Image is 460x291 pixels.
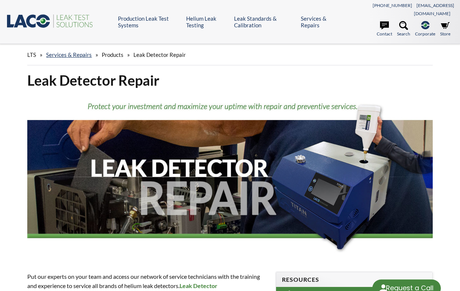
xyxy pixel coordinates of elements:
[234,15,295,28] a: Leak Standards & Calibration
[27,51,36,58] span: LTS
[373,3,412,8] a: [PHONE_NUMBER]
[186,15,229,28] a: Helium Leak Testing
[415,30,435,37] span: Corporate
[414,3,454,16] a: [EMAIL_ADDRESS][DOMAIN_NAME]
[27,96,432,258] img: Leak Detector Repair header
[397,21,410,37] a: Search
[118,15,181,28] a: Production Leak Test Systems
[282,276,426,284] h4: Resources
[133,51,186,58] span: Leak Detector Repair
[301,15,340,28] a: Services & Repairs
[46,51,92,58] a: Services & Repairs
[27,44,432,65] div: » » »
[377,21,392,37] a: Contact
[440,21,450,37] a: Store
[102,51,123,58] span: Products
[27,71,432,89] h1: Leak Detector Repair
